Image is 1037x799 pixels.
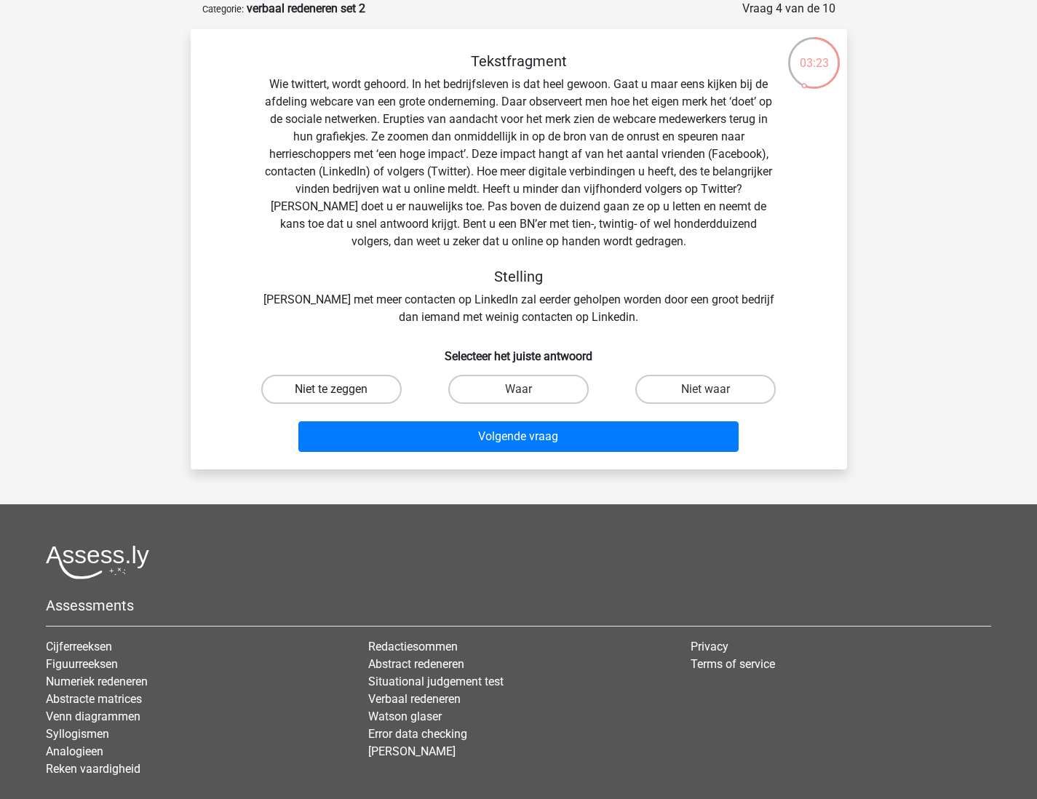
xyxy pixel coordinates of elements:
a: Syllogismen [46,727,109,741]
a: Abstracte matrices [46,692,142,706]
h5: Stelling [261,268,777,285]
a: Cijferreeksen [46,640,112,653]
h5: Tekstfragment [261,52,777,70]
h6: Selecteer het juiste antwoord [214,338,824,363]
a: Analogieen [46,744,103,758]
div: Wie twittert, wordt gehoord. In het bedrijfsleven is dat heel gewoon. Gaat u maar eens kijken bij... [214,52,824,326]
a: Situational judgement test [368,675,504,688]
img: Assessly logo [46,545,149,579]
a: Figuurreeksen [46,657,118,671]
a: Watson glaser [368,709,442,723]
button: Volgende vraag [298,421,739,452]
label: Niet te zeggen [261,375,402,404]
a: Reken vaardigheid [46,762,140,776]
a: Venn diagrammen [46,709,140,723]
div: 03:23 [787,36,841,72]
small: Categorie: [202,4,244,15]
a: Verbaal redeneren [368,692,461,706]
a: Abstract redeneren [368,657,464,671]
a: Redactiesommen [368,640,458,653]
a: Error data checking [368,727,467,741]
strong: verbaal redeneren set 2 [247,1,365,15]
h5: Assessments [46,597,991,614]
a: Numeriek redeneren [46,675,148,688]
a: Terms of service [691,657,775,671]
label: Waar [448,375,589,404]
a: [PERSON_NAME] [368,744,456,758]
label: Niet waar [635,375,776,404]
a: Privacy [691,640,728,653]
